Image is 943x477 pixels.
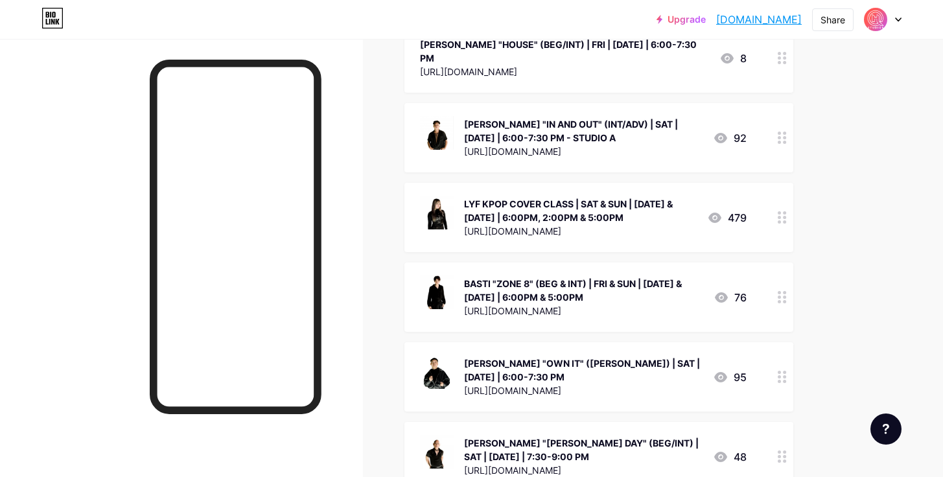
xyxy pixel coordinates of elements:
div: [PERSON_NAME] "OWN IT" ([PERSON_NAME]) | SAT | [DATE] | 6:00-7:30 PM [464,356,703,384]
div: 92 [713,130,747,146]
div: [URL][DOMAIN_NAME] [464,145,703,158]
div: 76 [714,290,747,305]
img: HUBERT "OWN IT" (BEG) | SAT | AUG 23 | 6:00-7:30 PM [420,355,454,389]
div: Share [821,13,845,27]
a: [DOMAIN_NAME] [716,12,802,27]
div: 48 [713,449,747,465]
img: KEITH "IN AND OUT" (INT/ADV) | SAT | AUG 30 | 6:00-7:30 PM - STUDIO A [420,116,454,150]
div: [URL][DOMAIN_NAME] [464,463,703,477]
div: 479 [707,210,747,226]
img: BASTI "ZONE 8" (BEG & INT) | FRI & SUN | AUG 22 & 24 | 6:00PM & 5:00PM [420,275,454,309]
img: LYF KPOP COVER CLASS | SAT & SUN | AUG 30 & 31 | 6:00PM, 2:00PM & 5:00PM [420,196,454,229]
div: 95 [713,369,747,385]
img: KEVIN "SLAY DAY" (BEG/INT) | SAT | AUG 23 | 7:30-9:00 PM [420,435,454,469]
a: Upgrade [657,14,706,25]
div: [PERSON_NAME] "HOUSE" (BEG/INT) | FRI | [DATE] | 6:00-7:30 PM [420,38,709,65]
div: [URL][DOMAIN_NAME] [420,65,709,78]
div: BASTI "ZONE 8" (BEG & INT) | FRI & SUN | [DATE] & [DATE] | 6:00PM & 5:00PM [464,277,703,304]
div: [URL][DOMAIN_NAME] [464,384,703,397]
div: [URL][DOMAIN_NAME] [464,304,703,318]
div: [PERSON_NAME] "[PERSON_NAME] DAY" (BEG/INT) | SAT | [DATE] | 7:30-9:00 PM [464,436,703,463]
div: [URL][DOMAIN_NAME] [464,224,697,238]
div: [PERSON_NAME] "IN AND OUT" (INT/ADV) | SAT | [DATE] | 6:00-7:30 PM - STUDIO A [464,117,703,145]
div: 8 [719,51,747,66]
div: LYF KPOP COVER CLASS | SAT & SUN | [DATE] & [DATE] | 6:00PM, 2:00PM & 5:00PM [464,197,697,224]
img: HQ Studios [863,7,888,32]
